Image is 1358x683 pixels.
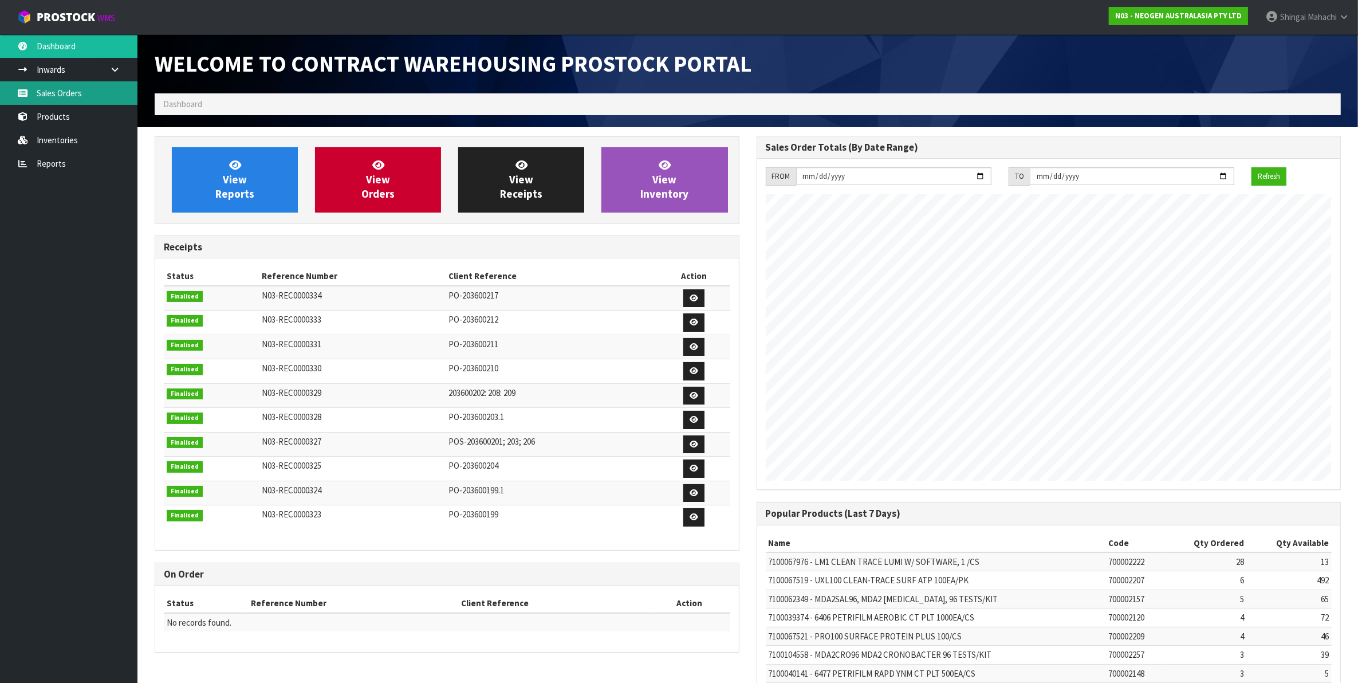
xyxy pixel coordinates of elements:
td: 3 [1166,646,1247,664]
h3: Popular Products (Last 7 Days) [766,508,1332,519]
td: 7100104558 - MDA2CRO96 MDA2 CRONOBACTER 96 TESTS/KIT [766,646,1106,664]
img: cube-alt.png [17,10,32,24]
td: 13 [1247,552,1332,571]
span: PO-203600204 [449,460,499,471]
span: PO-203600212 [449,314,499,325]
td: 7100067976 - LM1 CLEAN TRACE LUMI W/ SOFTWARE, 1 /CS [766,552,1106,571]
h3: On Order [164,569,730,580]
span: Shingai [1280,11,1306,22]
div: TO [1009,167,1030,186]
span: Finalised [167,413,203,424]
span: Mahachi [1308,11,1337,22]
span: POS-203600201; 203; 206 [449,436,536,447]
span: N03-REC0000329 [262,387,321,398]
td: 700002148 [1105,664,1166,682]
button: Refresh [1251,167,1286,186]
td: 7100067519 - UXL100 CLEAN-TRACE SURF ATP 100EA/PK [766,571,1106,590]
span: PO-203600199.1 [449,485,505,496]
span: PO-203600203.1 [449,411,505,422]
td: 700002207 [1105,571,1166,590]
a: ViewInventory [601,147,727,213]
span: View Receipts [500,158,542,201]
a: ViewOrders [315,147,441,213]
span: N03-REC0000333 [262,314,321,325]
span: Finalised [167,340,203,351]
th: Qty Ordered [1166,534,1247,552]
span: View Orders [361,158,395,201]
a: ViewReceipts [458,147,584,213]
td: 39 [1247,646,1332,664]
th: Client Reference [458,594,649,613]
span: Finalised [167,437,203,449]
td: 5 [1166,590,1247,608]
span: PO-203600217 [449,290,499,301]
td: 7100040141 - 6477 PETRIFILM RAPD YNM CT PLT 500EA/CS [766,664,1106,682]
td: 700002157 [1105,590,1166,608]
span: Finalised [167,486,203,497]
td: 4 [1166,609,1247,627]
td: 7100067521 - PRO100 SURFACE PROTEIN PLUS 100/CS [766,627,1106,645]
th: Name [766,534,1106,552]
th: Action [658,267,730,285]
td: 4 [1166,627,1247,645]
td: 72 [1247,609,1332,627]
td: 6 [1166,571,1247,590]
span: Finalised [167,315,203,327]
td: 700002257 [1105,646,1166,664]
span: View Reports [215,158,254,201]
td: 700002222 [1105,552,1166,571]
span: Finalised [167,388,203,400]
span: Finalised [167,364,203,375]
span: Finalised [167,510,203,521]
span: ProStock [37,10,95,25]
th: Reference Number [248,594,458,613]
span: PO-203600210 [449,363,499,374]
th: Action [649,594,730,613]
strong: N03 - NEOGEN AUSTRALASIA PTY LTD [1115,11,1242,21]
span: N03-REC0000331 [262,339,321,350]
td: 7100039374 - 6406 PETRIFILM AEROBIC CT PLT 1000EA/CS [766,609,1106,627]
span: 203600202: 208: 209 [449,387,516,398]
h3: Sales Order Totals (By Date Range) [766,142,1332,153]
span: N03-REC0000334 [262,290,321,301]
td: 65 [1247,590,1332,608]
span: N03-REC0000323 [262,509,321,520]
th: Code [1105,534,1166,552]
td: No records found. [164,613,730,631]
td: 7100062349 - MDA2SAL96, MDA2 [MEDICAL_DATA], 96 TESTS/KIT [766,590,1106,608]
th: Qty Available [1247,534,1332,552]
td: 492 [1247,571,1332,590]
span: Finalised [167,461,203,473]
small: WMS [97,13,115,23]
th: Status [164,267,259,285]
span: N03-REC0000327 [262,436,321,447]
a: ViewReports [172,147,298,213]
span: PO-203600199 [449,509,499,520]
td: 28 [1166,552,1247,571]
span: N03-REC0000325 [262,460,321,471]
th: Reference Number [259,267,446,285]
span: N03-REC0000328 [262,411,321,422]
td: 46 [1247,627,1332,645]
span: Dashboard [163,99,202,109]
span: View Inventory [640,158,688,201]
span: PO-203600211 [449,339,499,350]
div: FROM [766,167,796,186]
span: N03-REC0000330 [262,363,321,374]
h3: Receipts [164,242,730,253]
span: N03-REC0000324 [262,485,321,496]
span: Welcome to Contract Warehousing ProStock Portal [155,49,751,78]
th: Status [164,594,248,613]
span: Finalised [167,291,203,303]
td: 700002209 [1105,627,1166,645]
td: 700002120 [1105,609,1166,627]
th: Client Reference [446,267,658,285]
td: 3 [1166,664,1247,682]
td: 5 [1247,664,1332,682]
